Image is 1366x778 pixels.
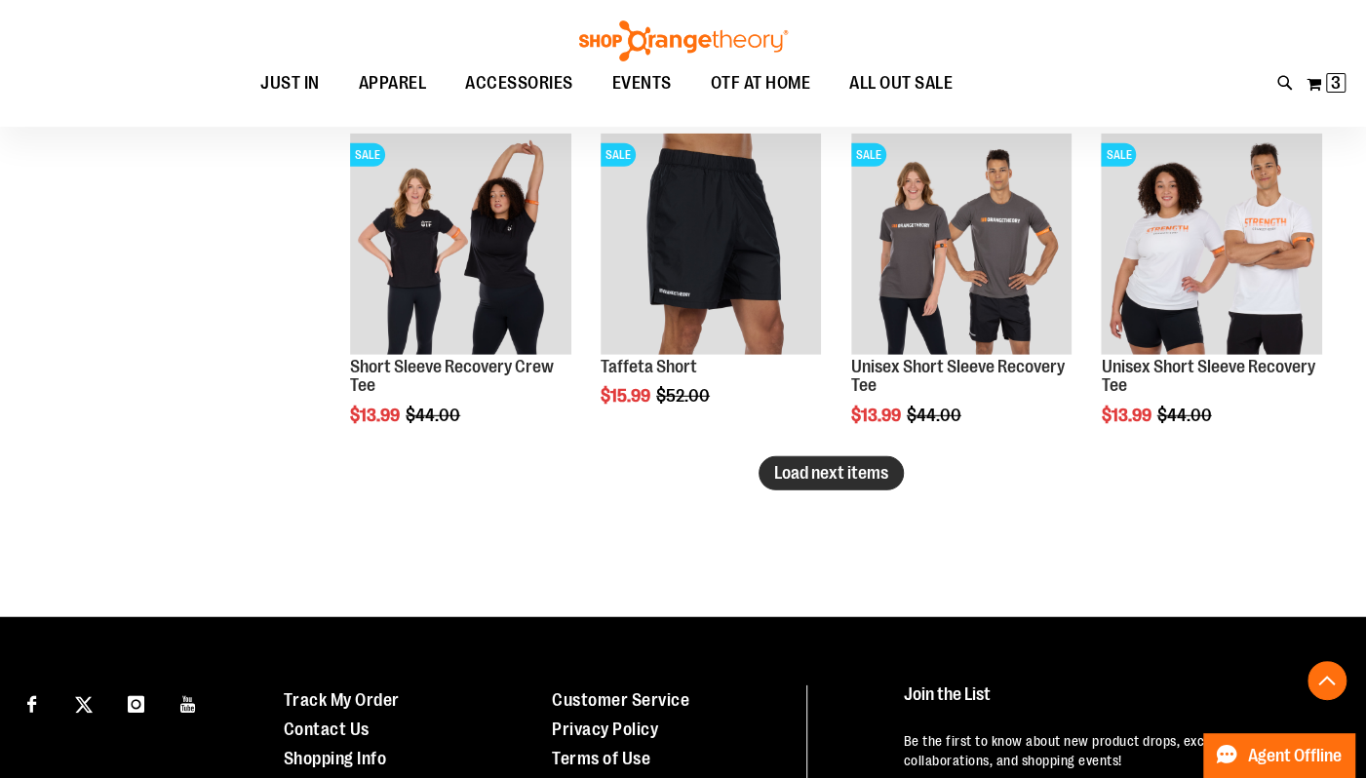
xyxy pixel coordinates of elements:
[612,61,672,105] span: EVENTS
[1156,406,1214,425] span: $44.00
[601,134,822,355] img: Product image for Taffeta Short
[849,61,953,105] span: ALL OUT SALE
[1101,134,1322,358] a: Product image for Unisex Short Sleeve Recovery TeeSALE
[591,124,832,455] div: product
[552,690,689,710] a: Customer Service
[656,386,713,406] span: $52.00
[350,134,571,358] a: Product image for Short Sleeve Recovery Crew TeeSALE
[284,749,387,768] a: Shopping Info
[907,406,964,425] span: $44.00
[1101,357,1314,396] a: Unisex Short Sleeve Recovery Tee
[576,20,791,61] img: Shop Orangetheory
[119,685,153,720] a: Visit our Instagram page
[851,134,1073,355] img: Product image for Unisex Short Sleeve Recovery Tee
[67,685,101,720] a: Visit our X page
[350,357,554,396] a: Short Sleeve Recovery Crew Tee
[1101,406,1153,425] span: $13.99
[851,143,886,167] span: SALE
[601,134,822,358] a: Product image for Taffeta ShortSALE
[552,749,650,768] a: Terms of Use
[1101,143,1136,167] span: SALE
[774,463,888,483] span: Load next items
[75,696,93,714] img: Twitter
[284,720,370,739] a: Contact Us
[759,456,904,490] button: Load next items
[1307,661,1346,700] button: Back To Top
[1248,747,1342,765] span: Agent Offline
[465,61,573,105] span: ACCESSORIES
[1331,73,1341,93] span: 3
[15,685,49,720] a: Visit our Facebook page
[350,134,571,355] img: Product image for Short Sleeve Recovery Crew Tee
[601,386,653,406] span: $15.99
[1101,134,1322,355] img: Product image for Unisex Short Sleeve Recovery Tee
[359,61,427,105] span: APPAREL
[711,61,811,105] span: OTF AT HOME
[172,685,206,720] a: Visit our Youtube page
[851,406,904,425] span: $13.99
[406,406,463,425] span: $44.00
[552,720,658,739] a: Privacy Policy
[284,690,400,710] a: Track My Order
[350,143,385,167] span: SALE
[851,134,1073,358] a: Product image for Unisex Short Sleeve Recovery TeeSALE
[340,124,581,475] div: product
[851,357,1065,396] a: Unisex Short Sleeve Recovery Tee
[904,685,1330,721] h4: Join the List
[904,731,1330,770] p: Be the first to know about new product drops, exclusive collaborations, and shopping events!
[601,357,697,376] a: Taffeta Short
[350,406,403,425] span: $13.99
[1203,733,1354,778] button: Agent Offline
[601,143,636,167] span: SALE
[1091,124,1332,475] div: product
[841,124,1082,475] div: product
[260,61,320,105] span: JUST IN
